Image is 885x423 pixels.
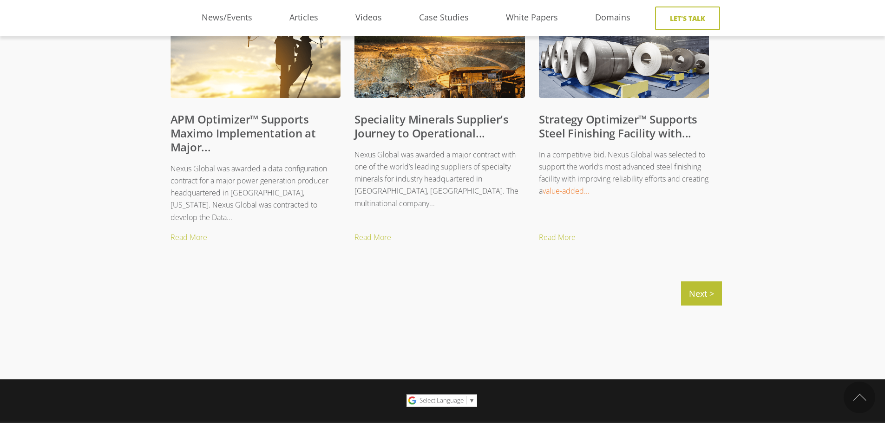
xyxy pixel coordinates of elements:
[539,231,723,245] a: Read More
[539,111,697,141] a: Strategy Optimizer™ Supports Steel Finishing Facility with...
[400,11,487,25] a: Case Studies
[183,11,271,25] a: News/Events
[354,149,525,209] p: Nexus Global was awarded a major contract with one of the world’s leading suppliers of specialty ...
[543,186,590,196] a: value-added...
[420,396,475,404] a: Select Language​
[539,149,709,197] p: In a competitive bid, Nexus Global was selected to support the world’s most advanced steel finish...
[354,5,525,106] img: Speciality Minerals Supplier's Journey to Operational Excellence with Business Optimizer™
[539,5,709,106] img: Strategy Optimizer™ Supports Steel Finishing Facility with FMEA
[487,11,577,25] a: White Papers
[170,163,341,223] p: Nexus Global was awarded a data configuration contract for a major power generation producer head...
[170,111,316,155] a: APM Optimizer™ Supports Maximo Implementation at Major...
[354,231,539,245] a: Read More
[337,11,400,25] a: Videos
[577,11,649,25] a: Domains
[681,281,722,306] a: Next >
[271,11,337,25] a: Articles
[420,396,464,404] span: Select Language
[655,7,720,30] a: Let's Talk
[354,111,509,141] a: Speciality Minerals Supplier's Journey to Operational...
[469,396,475,404] span: ▼
[170,231,355,245] a: Read More
[170,5,341,106] img: APM Optimizer™ Supports Maximo Implementation at Major Power Gen Co-op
